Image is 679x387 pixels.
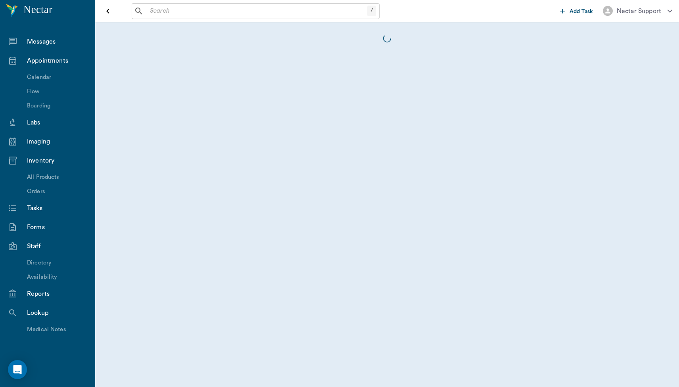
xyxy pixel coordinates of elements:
button: Add Task [557,4,597,18]
div: Nectar Support [617,6,661,16]
input: Search [147,6,367,17]
div: Open Intercom Messenger [8,360,27,379]
div: Messages [27,37,87,46]
h6: Nectar [23,1,88,18]
button: Open drawer [100,3,116,19]
div: / [367,6,376,16]
div: Appointments [27,56,87,65]
button: Nectar Support [597,4,679,18]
